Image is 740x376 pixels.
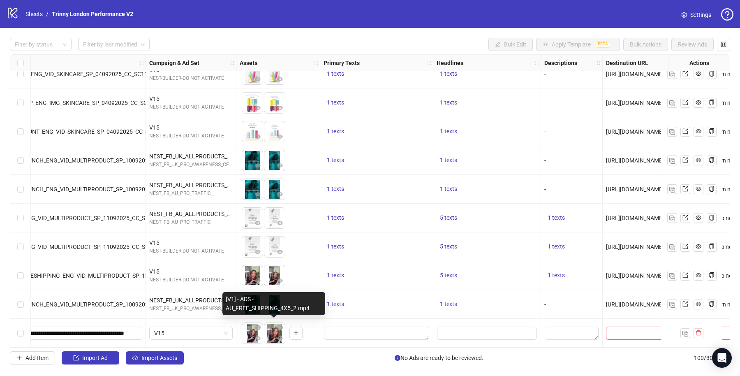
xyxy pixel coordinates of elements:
[544,71,546,77] span: -
[324,58,360,67] strong: Primary Texts
[253,276,263,286] button: Preview
[73,355,79,361] span: import
[667,69,677,79] button: Duplicate
[324,213,347,223] button: 1 texts
[606,301,664,308] span: [URL][DOMAIN_NAME]
[242,64,263,84] img: Asset 1
[696,71,701,77] span: eye
[264,93,285,113] img: Asset 2
[395,355,400,361] span: info-circle
[82,355,108,361] span: Import Ad
[437,242,460,252] button: 5 texts
[253,218,263,228] button: Preview
[253,161,263,171] button: Preview
[669,302,675,308] img: Duplicate
[277,220,283,226] span: eye
[277,249,283,255] span: eye
[601,60,607,66] span: holder
[709,301,715,307] span: copy
[682,215,688,220] span: export
[327,99,344,106] span: 1 texts
[255,162,261,168] span: eye
[275,247,285,257] button: Preview
[606,215,664,221] span: [URL][DOMAIN_NAME]
[255,134,261,139] span: eye
[440,272,457,279] span: 5 texts
[437,271,460,281] button: 5 texts
[319,60,325,66] span: holder
[709,71,715,77] span: copy
[712,348,732,368] div: Open Intercom Messenger
[440,243,457,250] span: 5 texts
[606,272,664,279] span: [URL][DOMAIN_NAME]
[534,60,540,66] span: holder
[149,238,233,247] div: V15
[544,213,568,223] button: 1 texts
[324,271,347,281] button: 1 texts
[143,55,146,71] div: Resize Ad Name column
[234,55,236,71] div: Resize Campaign & Ad Set column
[682,186,688,192] span: export
[10,261,31,290] div: Select row 98
[253,247,263,257] button: Preview
[327,243,344,250] span: 1 texts
[277,325,283,330] span: close-circle
[10,117,31,146] div: Select row 93
[264,150,285,171] img: Asset 2
[255,335,261,341] span: eye
[324,156,347,165] button: 1 texts
[275,334,285,344] button: Preview
[696,215,701,220] span: eye
[606,71,664,77] span: [URL][DOMAIN_NAME]
[682,301,688,307] span: export
[149,190,233,197] div: NEST_FB_AU_PRO_TRAFFIC_
[253,103,263,113] button: Preview
[709,100,715,105] span: copy
[696,272,701,278] span: eye
[149,305,233,313] div: NEST_FB_UK_PRO_AWARENESS_CELLA_CLS
[242,179,263,200] img: Asset 1
[149,132,233,140] div: NEST-BUILDER-DO NOT ACTIVATE
[440,128,457,135] span: 1 texts
[264,179,285,200] img: Asset 2
[242,150,263,171] img: Asset 1
[680,328,690,338] button: Duplicate
[669,72,675,77] img: Duplicate
[149,247,233,255] div: NEST-BUILDER-DO NOT ACTIVATE
[318,55,320,71] div: Resize Assets column
[606,157,664,164] span: [URL][DOMAIN_NAME]
[275,161,285,171] button: Preview
[721,8,733,21] span: question-circle
[440,214,457,221] span: 5 texts
[548,243,565,250] span: 1 texts
[667,184,677,194] button: Duplicate
[293,330,299,336] span: plus
[600,55,602,71] div: Resize Descriptions column
[721,42,726,47] span: control
[145,60,150,66] span: holder
[690,10,711,19] span: Settings
[46,9,49,19] li: /
[437,184,460,194] button: 1 texts
[10,88,31,117] div: Select row 92
[544,157,546,164] span: -
[395,353,483,362] span: No Ads are ready to be reviewed.
[437,127,460,137] button: 1 texts
[275,190,285,200] button: Preview
[488,38,533,51] button: Bulk Edit
[277,278,283,283] span: eye
[540,60,546,66] span: holder
[544,242,568,252] button: 1 texts
[242,121,263,142] img: Asset 1
[437,156,460,165] button: 1 texts
[709,128,715,134] span: copy
[264,64,285,84] img: Asset 2
[669,129,675,135] img: Duplicate
[681,12,687,18] span: setting
[606,58,648,67] strong: Destination URL
[667,242,677,252] button: Duplicate
[709,272,715,278] span: copy
[313,60,319,66] span: holder
[324,242,347,252] button: 1 texts
[324,69,347,79] button: 1 texts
